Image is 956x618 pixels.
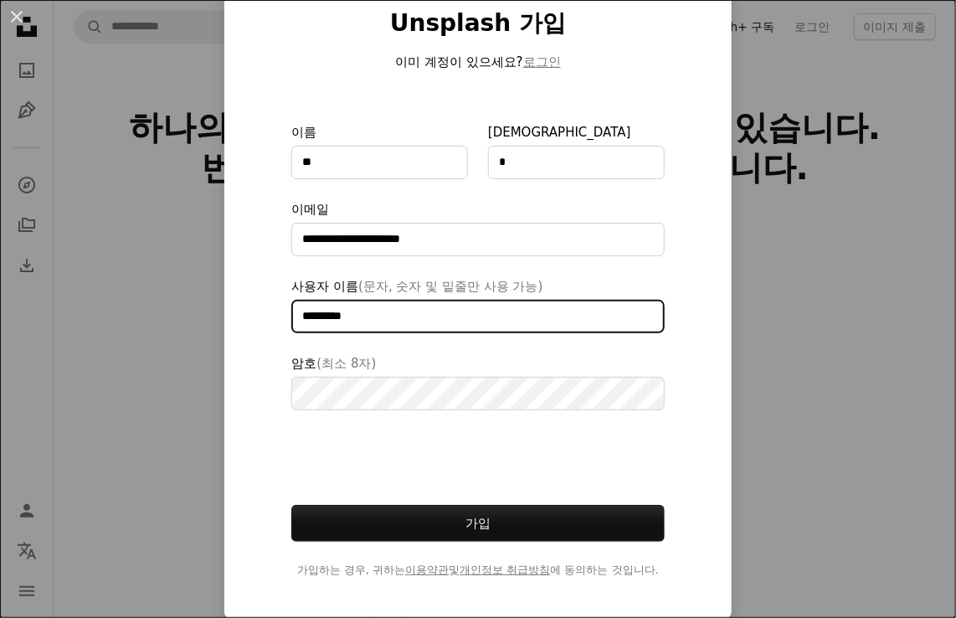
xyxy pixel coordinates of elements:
[291,223,664,256] input: 이메일
[523,52,561,72] button: 로그인
[291,8,664,39] h1: Unsplash 가입
[291,377,664,410] input: 암호(최소 8자)
[460,564,550,576] a: 개인정보 취급방침
[405,564,449,576] a: 이용약관
[291,52,664,72] p: 이미 계정이 있으세요?
[291,146,468,179] input: 이름
[316,356,376,371] span: (최소 8자)
[358,279,542,294] span: (문자, 숫자 및 밑줄만 사용 가능)
[291,122,468,179] label: 이름
[291,199,664,256] label: 이메일
[291,276,664,333] label: 사용자 이름
[291,562,664,579] span: 가입하는 경우, 귀하는 및 에 동의하는 것입니다.
[488,122,665,179] label: [DEMOGRAPHIC_DATA]
[291,353,664,410] label: 암호
[291,505,664,542] button: 가입
[488,146,665,179] input: [DEMOGRAPHIC_DATA]
[291,300,664,333] input: 사용자 이름(문자, 숫자 및 밑줄만 사용 가능)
